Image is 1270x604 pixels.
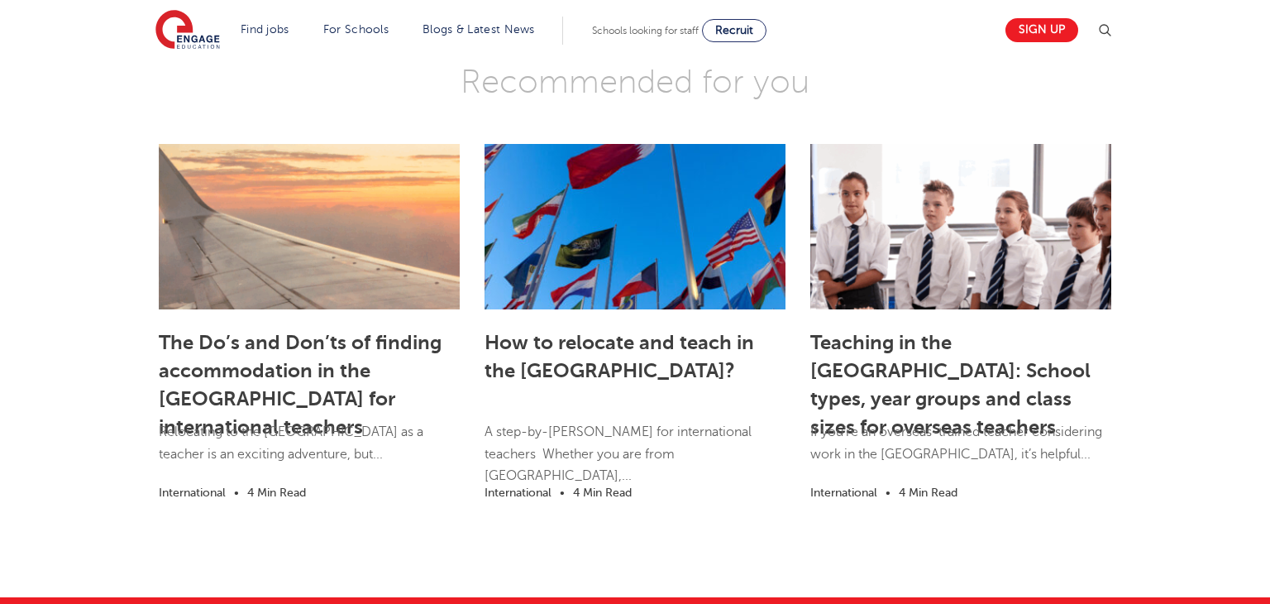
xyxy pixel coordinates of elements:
a: The Do’s and Don’ts of finding accommodation in the [GEOGRAPHIC_DATA] for international teachers [159,331,442,439]
a: How to relocate and teach in the [GEOGRAPHIC_DATA]? [485,331,754,382]
li: 4 Min Read [573,483,632,502]
a: Recruit [702,19,766,42]
a: Find jobs [241,23,289,36]
a: For Schools [323,23,389,36]
img: Engage Education [155,10,220,51]
li: • [226,483,247,502]
span: Recruit [715,24,753,36]
li: 4 Min Read [247,483,306,502]
p: Relocating to the [GEOGRAPHIC_DATA] as a teacher is an exciting adventure, but... [159,421,460,482]
li: • [551,483,573,502]
li: 4 Min Read [899,483,957,502]
a: Teaching in the [GEOGRAPHIC_DATA]: School types, year groups and class sizes for overseas teachers [810,331,1091,439]
li: International [485,483,551,502]
span: Schools looking for staff [592,25,699,36]
a: Sign up [1005,18,1078,42]
p: A step-by-[PERSON_NAME] for international teachers Whether you are from [GEOGRAPHIC_DATA],... [485,421,785,503]
h3: Recommended for you [146,61,1124,103]
li: International [159,483,226,502]
a: Blogs & Latest News [423,23,535,36]
p: If you’re an overseas-trained teacher considering work in the [GEOGRAPHIC_DATA], it’s helpful... [810,421,1111,482]
li: International [810,483,877,502]
li: • [877,483,899,502]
